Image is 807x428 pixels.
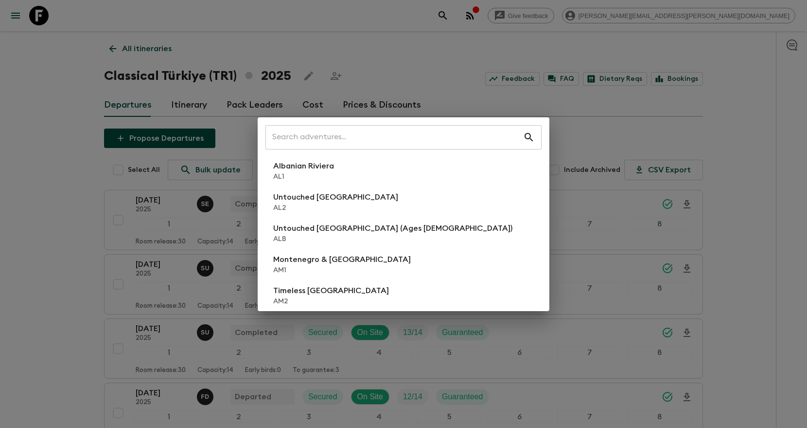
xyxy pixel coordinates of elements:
[273,265,411,275] p: AM1
[273,285,389,297] p: Timeless [GEOGRAPHIC_DATA]
[265,124,523,151] input: Search adventures...
[273,254,411,265] p: Montenegro & [GEOGRAPHIC_DATA]
[273,203,398,213] p: AL2
[273,172,334,182] p: AL1
[273,223,512,234] p: Untouched [GEOGRAPHIC_DATA] (Ages [DEMOGRAPHIC_DATA])
[273,160,334,172] p: Albanian Riviera
[273,234,512,244] p: ALB
[273,191,398,203] p: Untouched [GEOGRAPHIC_DATA]
[273,297,389,306] p: AM2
